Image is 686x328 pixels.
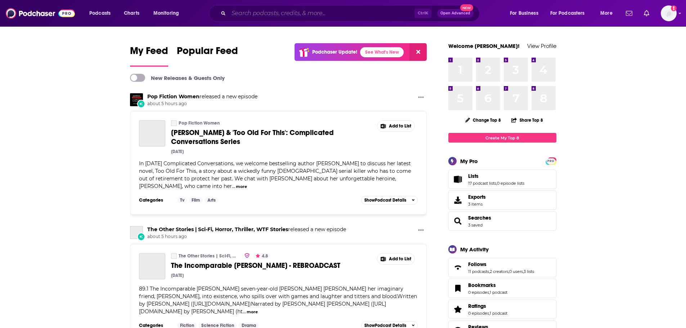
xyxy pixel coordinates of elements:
[171,253,177,259] a: The Other Stories | Sci-Fi, Horror, Thriller, WTF Stories
[490,269,508,274] a: 2 creators
[509,269,523,274] a: 0 users
[448,258,556,277] span: Follows
[468,215,491,221] a: Searches
[546,8,595,19] button: open menu
[448,133,556,143] a: Create My Top 8
[247,309,258,315] button: more
[177,45,238,67] a: Popular Feed
[661,5,677,21] span: Logged in as dbartlett
[171,120,177,126] a: Pop Fiction Women
[389,256,411,262] span: Add to List
[177,197,187,203] a: Tv
[139,197,171,203] h3: Categories
[232,183,235,189] span: ...
[448,170,556,189] span: Lists
[524,269,534,274] a: 3 lists
[177,45,238,61] span: Popular Feed
[312,49,357,55] p: Podchaser Update!
[377,121,415,131] button: Show More Button
[595,8,622,19] button: open menu
[497,181,524,186] a: 0 episode lists
[661,5,677,21] img: User Profile
[489,290,490,295] span: ,
[661,5,677,21] button: Show profile menu
[147,226,288,233] a: The Other Stories | Sci-Fi, Horror, Thriller, WTF Stories
[468,311,489,316] a: 0 episodes
[547,158,555,163] a: PRO
[547,158,555,164] span: PRO
[130,226,143,239] a: The Other Stories | Sci-Fi, Horror, Thriller, WTF Stories
[137,233,145,241] div: New Episode
[641,7,652,19] a: Show notifications dropdown
[130,74,225,82] a: New Releases & Guests Only
[254,253,270,259] button: 4.8
[489,311,490,316] span: ,
[84,8,120,19] button: open menu
[468,194,486,200] span: Exports
[511,113,543,127] button: Share Top 8
[460,246,489,253] div: My Activity
[236,184,247,190] button: more
[179,120,220,126] a: Pop Fiction Women
[510,8,538,18] span: For Business
[139,120,165,147] a: Samantha Downing & 'Too Old For This': Complicated Conversations Series
[364,198,406,203] span: Show Podcast Details
[179,253,238,259] a: The Other Stories | Sci-Fi, Horror, Thriller, WTF Stories
[171,273,184,278] div: [DATE]
[148,8,188,19] button: open menu
[377,253,415,264] button: Show More Button
[451,262,465,273] a: Follows
[147,93,199,100] a: Pop Fiction Women
[229,8,414,19] input: Search podcasts, credits, & more...
[448,190,556,210] a: Exports
[468,223,483,228] a: 3 saved
[147,226,346,233] h3: released a new episode
[468,269,489,274] a: 11 podcasts
[414,9,431,18] span: Ctrl K
[415,226,427,235] button: Show More Button
[550,8,585,18] span: For Podcasters
[460,158,478,165] div: My Pro
[468,261,534,268] a: Follows
[139,160,411,189] span: In [DATE] Complicated Conversations, we welcome bestselling author [PERSON_NAME] to discuss her l...
[119,8,144,19] a: Charts
[451,195,465,205] span: Exports
[415,93,427,102] button: Show More Button
[600,8,613,18] span: More
[468,261,487,268] span: Follows
[361,196,418,205] button: ShowPodcast Details
[244,252,250,259] img: verified Badge
[139,286,417,315] span: 89.1 The Incomparable [PERSON_NAME] seven-year-old [PERSON_NAME] [PERSON_NAME] her imaginary frie...
[468,173,524,179] a: Lists
[448,279,556,298] span: Bookmarks
[6,6,75,20] img: Podchaser - Follow, Share and Rate Podcasts
[137,100,145,108] div: New Episode
[130,93,143,106] img: Pop Fiction Women
[671,5,677,11] svg: Add a profile image
[523,269,524,274] span: ,
[364,323,406,328] span: Show Podcast Details
[451,216,465,226] a: Searches
[124,8,139,18] span: Charts
[171,128,334,146] span: [PERSON_NAME] & 'Too Old For This': Complicated Conversations Series
[490,290,507,295] a: 1 podcast
[448,42,520,49] a: Welcome [PERSON_NAME]!
[448,211,556,231] span: Searches
[389,123,411,129] span: Add to List
[147,101,257,107] span: about 5 hours ago
[130,45,168,61] span: My Feed
[461,116,506,125] button: Change Top 8
[139,253,165,279] a: The Incomparable Freddy Red - REBROADCAST
[147,234,346,240] span: about 5 hours ago
[468,303,507,309] a: Ratings
[468,282,507,288] a: Bookmarks
[468,303,486,309] span: Ratings
[243,308,246,315] span: ...
[153,8,179,18] span: Monitoring
[216,5,487,22] div: Search podcasts, credits, & more...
